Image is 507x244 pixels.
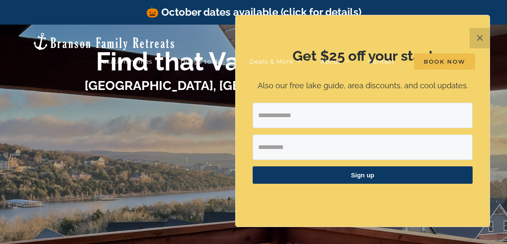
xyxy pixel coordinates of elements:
img: Branson Family Retreats Logo [32,32,176,51]
a: 🎃 October dates available (click for details) [146,6,361,18]
a: Things to do [180,53,230,70]
p: ​ [253,194,473,203]
a: Vacation homes [99,53,161,70]
span: Deals & More [249,59,293,65]
iframe: Branson Family Retreats - Opens on Book page - Availability/Property Search Widget [190,101,317,243]
button: Sign up [253,166,473,184]
nav: Main Menu [99,53,475,70]
span: About [321,59,341,65]
a: Contact [368,53,395,70]
p: Also our free lake guide, area discounts, and cool updates. [253,80,473,92]
span: Things to do [180,59,222,65]
a: Book Now [414,53,475,70]
span: Vacation homes [99,59,152,65]
h1: [GEOGRAPHIC_DATA], [GEOGRAPHIC_DATA], [US_STATE] [84,77,423,95]
span: Contact [368,59,395,65]
input: Email Address [253,103,473,128]
a: About [321,53,349,70]
input: First Name [253,135,473,160]
a: Deals & More [249,53,301,70]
